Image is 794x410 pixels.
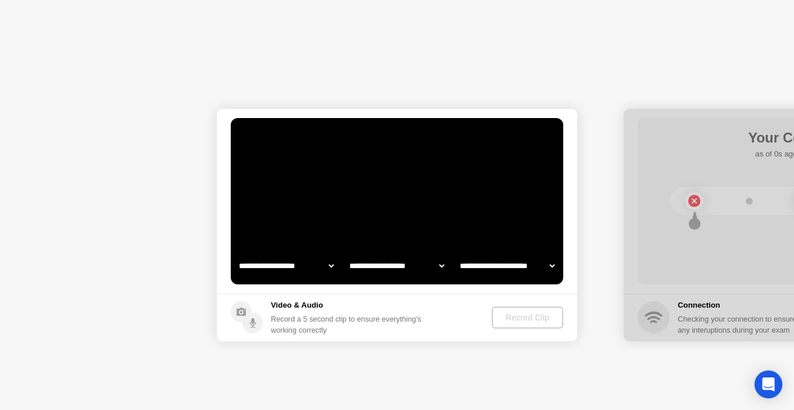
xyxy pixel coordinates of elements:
[492,306,563,329] button: Record Clip
[457,254,557,277] select: Available microphones
[271,313,426,336] div: Record a 5 second clip to ensure everything’s working correctly
[754,370,782,398] div: Open Intercom Messenger
[237,254,336,277] select: Available cameras
[496,313,559,322] div: Record Clip
[271,300,426,311] h5: Video & Audio
[347,254,446,277] select: Available speakers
